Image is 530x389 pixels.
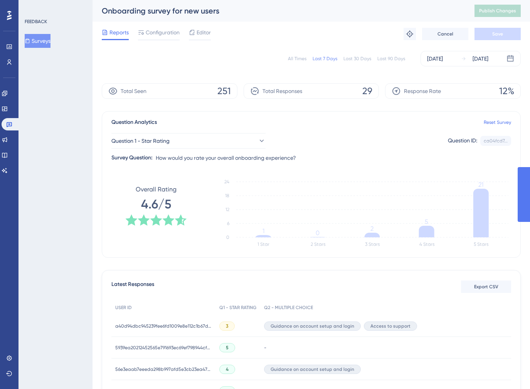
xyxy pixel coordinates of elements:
span: USER ID [115,304,132,311]
span: Guidance on account setup and login [271,323,354,329]
tspan: 18 [225,193,229,198]
tspan: 24 [224,179,229,184]
div: Question ID: [448,136,477,146]
tspan: 6 [227,221,229,226]
span: 3 [226,323,228,329]
tspan: 5 [425,218,428,225]
span: Q2 - MULTIPLE CHOICE [264,304,313,311]
span: Total Responses [262,86,302,96]
span: Reports [109,28,129,37]
button: Cancel [422,28,468,40]
span: Response Rate [404,86,441,96]
text: 3 Stars [365,242,380,247]
span: 56e3eaab7eeeda298b997afd5e3cb23ea4775af0e944c0653f057ce82f442ec8 [115,366,212,372]
div: Onboarding survey for new users [102,5,455,16]
span: 4.6/5 [141,196,171,213]
span: 29 [362,85,372,97]
div: Last 30 Days [343,56,371,62]
span: Publish Changes [479,8,516,14]
span: Overall Rating [136,185,177,194]
span: Cancel [437,31,453,37]
div: [DATE] [473,54,488,63]
span: Question 1 - Star Rating [111,136,170,145]
button: Save [474,28,521,40]
tspan: 21 [478,181,483,188]
span: 251 [217,85,231,97]
text: 2 Stars [311,242,325,247]
div: Survey Question: [111,153,153,162]
div: ca04fcd7... [484,138,508,144]
span: Configuration [146,28,180,37]
span: How would you rate your overall onboarding experience? [156,153,296,162]
span: Q1 - STAR RATING [219,304,256,311]
span: Editor [197,28,211,37]
div: Last 7 Days [313,56,337,62]
span: Question Analytics [111,118,157,127]
a: Reset Survey [484,119,511,125]
text: 5 Stars [474,242,488,247]
text: 4 Stars [419,242,434,247]
span: 12% [499,85,514,97]
span: 5939ea20212452565e791693ec69ef798944cfab5b3da1cf65a9d58194a66639 [115,345,212,351]
span: Guidance on account setup and login [271,366,354,372]
span: a40d94dbc945239fee6fd1009e8e112c1b67d4392c464bafd362f9865dd8678c [115,323,212,329]
button: Publish Changes [474,5,521,17]
text: 1 Star [257,242,269,247]
tspan: 1 [262,227,264,235]
div: All Times [288,56,306,62]
span: Latest Responses [111,280,154,294]
span: 4 [226,366,229,372]
tspan: 0 [316,229,320,237]
button: Surveys [25,34,50,48]
tspan: 12 [225,207,229,212]
span: Save [492,31,503,37]
button: Export CSV [461,281,511,293]
tspan: 0 [226,235,229,240]
span: Access to support [370,323,411,329]
tspan: 2 [370,225,374,232]
div: Last 90 Days [377,56,405,62]
span: Total Seen [121,86,146,96]
span: Export CSV [474,284,498,290]
span: 5 [226,345,229,351]
span: - [264,345,266,351]
button: Question 1 - Star Rating [111,133,266,149]
iframe: UserGuiding AI Assistant Launcher [498,359,521,382]
div: FEEDBACK [25,19,47,25]
div: [DATE] [427,54,443,63]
